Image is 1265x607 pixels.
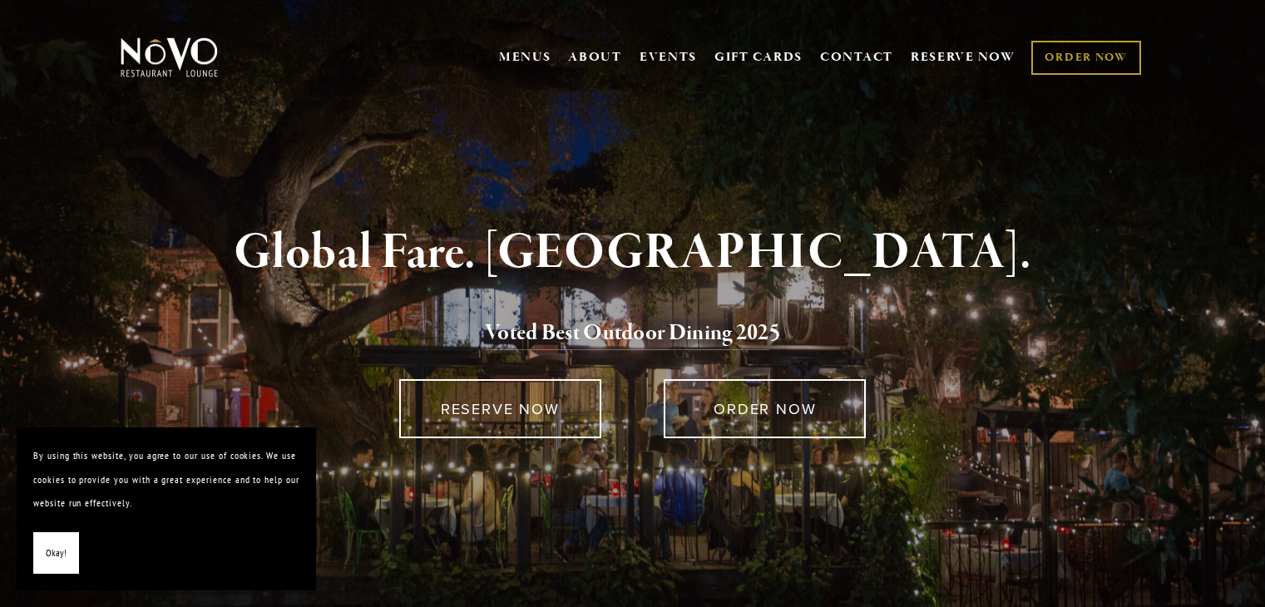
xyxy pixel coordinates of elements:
[911,42,1015,73] a: RESERVE NOW
[117,37,221,78] img: Novo Restaurant &amp; Lounge
[234,221,1031,284] strong: Global Fare. [GEOGRAPHIC_DATA].
[399,379,601,438] a: RESERVE NOW
[46,541,67,565] span: Okay!
[148,316,1118,351] h2: 5
[499,49,551,66] a: MENUS
[33,532,79,575] button: Okay!
[485,318,769,350] a: Voted Best Outdoor Dining 202
[820,42,893,73] a: CONTACT
[664,379,866,438] a: ORDER NOW
[640,49,697,66] a: EVENTS
[33,444,299,516] p: By using this website, you agree to our use of cookies. We use cookies to provide you with a grea...
[714,42,803,73] a: GIFT CARDS
[568,49,622,66] a: ABOUT
[17,427,316,590] section: Cookie banner
[1031,41,1140,75] a: ORDER NOW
